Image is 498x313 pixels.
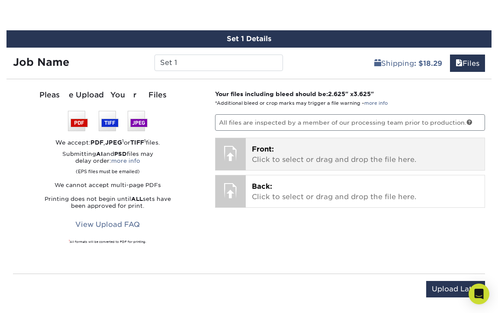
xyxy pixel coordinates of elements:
[114,151,127,157] strong: PSD
[353,90,371,97] span: 3.625
[456,59,463,68] span: files
[13,138,202,147] div: We accept: , or files.
[13,196,202,210] p: Printing does not begin until sets have been approved for print.
[215,114,485,131] p: All files are inspected by a member of our processing team prior to production.
[105,139,122,146] strong: JPEG
[13,151,202,175] p: Submitting and files may delay order:
[252,182,272,190] span: Back:
[96,151,103,157] strong: AI
[215,100,388,106] small: *Additional bleed or crop marks may trigger a file warning –
[215,90,374,97] strong: Your files including bleed should be: " x "
[13,240,202,244] div: All formats will be converted to PDF for printing.
[144,138,146,143] sup: 1
[68,111,148,131] img: We accept: PSD, TIFF, or JPEG (JPG)
[414,59,442,68] b: : $18.29
[450,55,485,72] a: Files
[13,182,202,189] p: We cannot accept multi-page PDFs
[76,165,140,175] small: (EPS files must be emailed)
[69,239,70,242] sup: 1
[111,158,140,164] a: more info
[6,30,492,48] div: Set 1 Details
[130,139,144,146] strong: TIFF
[369,55,448,72] a: Shipping: $18.29
[131,196,143,202] strong: ALL
[13,90,202,101] div: Please Upload Your Files
[154,55,283,71] input: Enter a job name
[364,100,388,106] a: more info
[90,139,103,146] strong: PDF
[13,56,69,68] strong: Job Name
[252,144,479,165] p: Click to select or drag and drop the file here.
[122,138,124,143] sup: 1
[469,284,489,304] div: Open Intercom Messenger
[252,181,479,202] p: Click to select or drag and drop the file here.
[252,145,274,153] span: Front:
[328,90,345,97] span: 2.625
[70,216,145,233] a: View Upload FAQ
[426,281,485,297] input: Upload Later
[374,59,381,68] span: shipping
